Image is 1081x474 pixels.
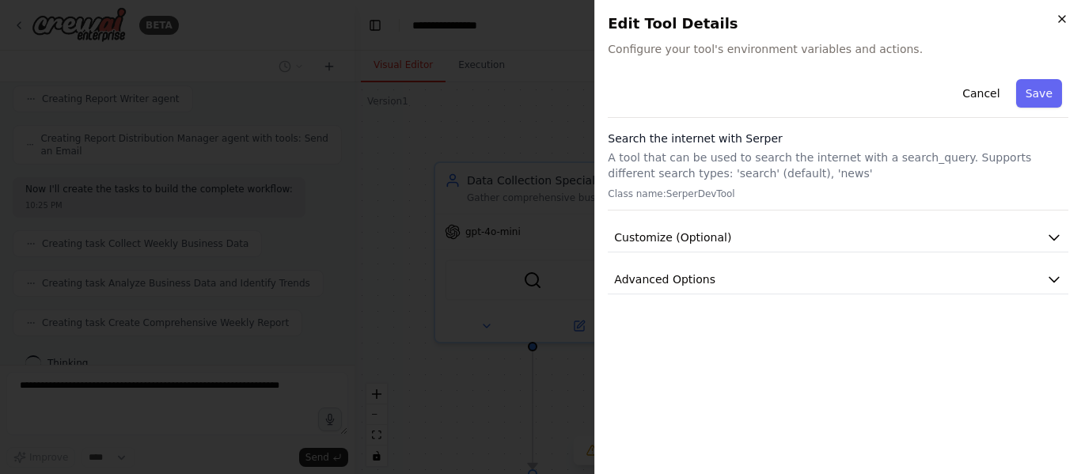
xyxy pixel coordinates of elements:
h2: Edit Tool Details [608,13,1068,35]
button: Customize (Optional) [608,223,1068,252]
span: Customize (Optional) [614,229,731,245]
span: Configure your tool's environment variables and actions. [608,41,1068,57]
span: Advanced Options [614,271,715,287]
h3: Search the internet with Serper [608,131,1068,146]
p: Class name: SerperDevTool [608,188,1068,200]
button: Cancel [953,79,1009,108]
p: A tool that can be used to search the internet with a search_query. Supports different search typ... [608,150,1068,181]
button: Save [1016,79,1062,108]
button: Advanced Options [608,265,1068,294]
